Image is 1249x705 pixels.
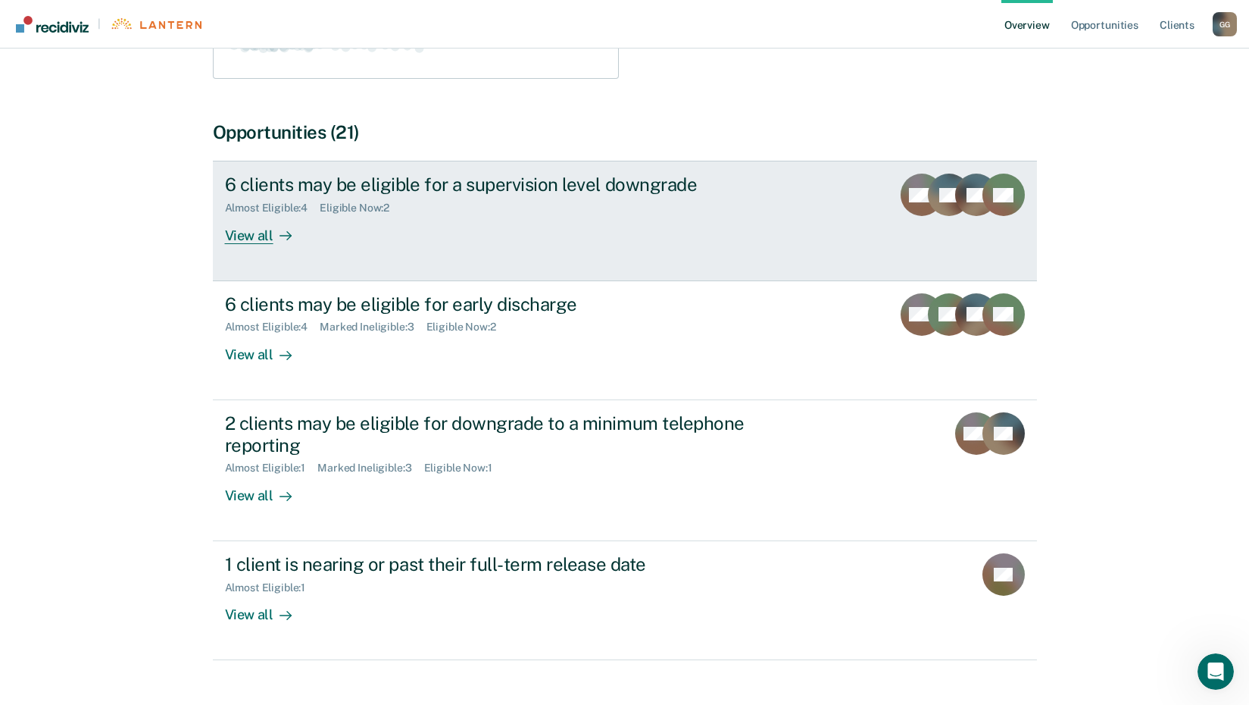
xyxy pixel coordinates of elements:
[225,334,310,363] div: View all
[213,541,1037,660] a: 1 client is nearing or past their full-term release dateAlmost Eligible:1View all
[317,462,423,475] div: Marked Ineligible : 3
[110,18,201,30] img: Lantern
[225,202,320,215] div: Almost Eligible : 4
[213,400,1037,541] a: 2 clients may be eligible for downgrade to a minimum telephone reportingAlmost Eligible:1Marked I...
[213,161,1037,280] a: 6 clients may be eligible for a supervision level downgradeAlmost Eligible:4Eligible Now:2View all
[1213,12,1237,36] div: G G
[225,475,310,504] div: View all
[320,202,401,215] div: Eligible Now : 2
[225,215,310,244] div: View all
[424,462,504,475] div: Eligible Now : 1
[320,321,426,334] div: Marked Ineligible : 3
[225,553,757,575] div: 1 client is nearing or past their full-term release date
[225,293,757,315] div: 6 clients may be eligible for early discharge
[89,17,110,30] span: |
[426,321,508,334] div: Eligible Now : 2
[225,412,757,456] div: 2 clients may be eligible for downgrade to a minimum telephone reporting
[225,594,310,623] div: View all
[213,121,1037,143] div: Opportunities (21)
[1213,12,1237,36] button: Profile dropdown button
[225,462,318,475] div: Almost Eligible : 1
[1197,653,1234,690] iframe: Intercom live chat
[213,281,1037,400] a: 6 clients may be eligible for early dischargeAlmost Eligible:4Marked Ineligible:3Eligible Now:2Vi...
[16,16,89,33] img: Recidiviz
[225,581,318,594] div: Almost Eligible : 1
[225,321,320,334] div: Almost Eligible : 4
[225,174,757,196] div: 6 clients may be eligible for a supervision level downgrade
